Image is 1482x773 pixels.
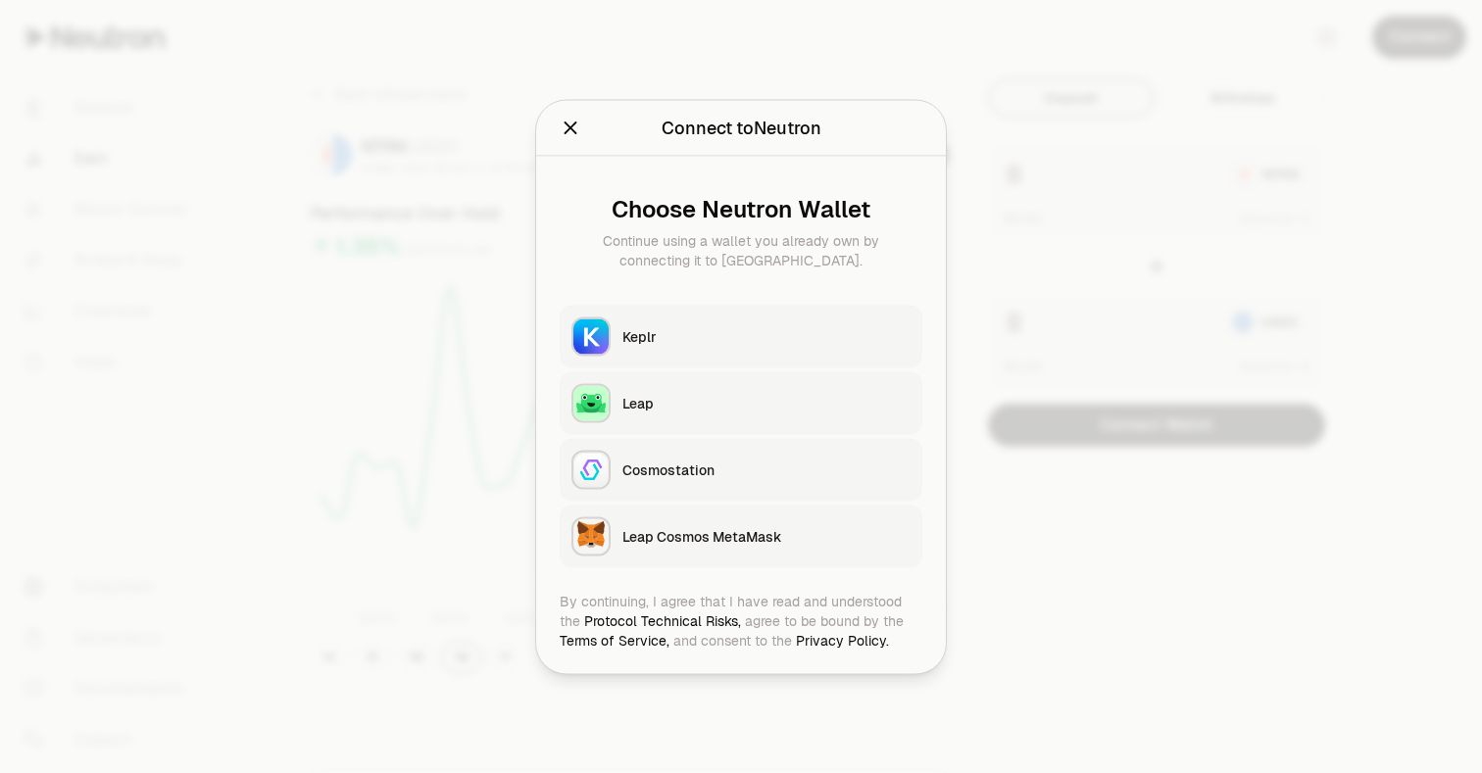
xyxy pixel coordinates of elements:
div: Choose Neutron Wallet [575,195,907,222]
div: Leap [622,393,911,412]
div: Leap Cosmos MetaMask [622,526,911,546]
button: KeplrKeplr [560,305,922,367]
div: Continue using a wallet you already own by connecting it to [GEOGRAPHIC_DATA]. [575,230,907,269]
img: Leap [573,385,609,420]
button: LeapLeap [560,371,922,434]
div: Connect to Neutron [662,114,821,141]
div: By continuing, I agree that I have read and understood the agree to be bound by the and consent t... [560,591,922,650]
img: Keplr [573,318,609,354]
button: Leap Cosmos MetaMaskLeap Cosmos MetaMask [560,505,922,567]
a: Protocol Technical Risks, [584,611,741,629]
img: Leap Cosmos MetaMask [573,518,609,554]
div: Keplr [622,326,911,346]
div: Cosmostation [622,459,911,479]
button: CosmostationCosmostation [560,438,922,501]
img: Cosmostation [573,452,609,487]
a: Terms of Service, [560,631,669,649]
a: Privacy Policy. [796,631,889,649]
button: Close [560,114,581,141]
